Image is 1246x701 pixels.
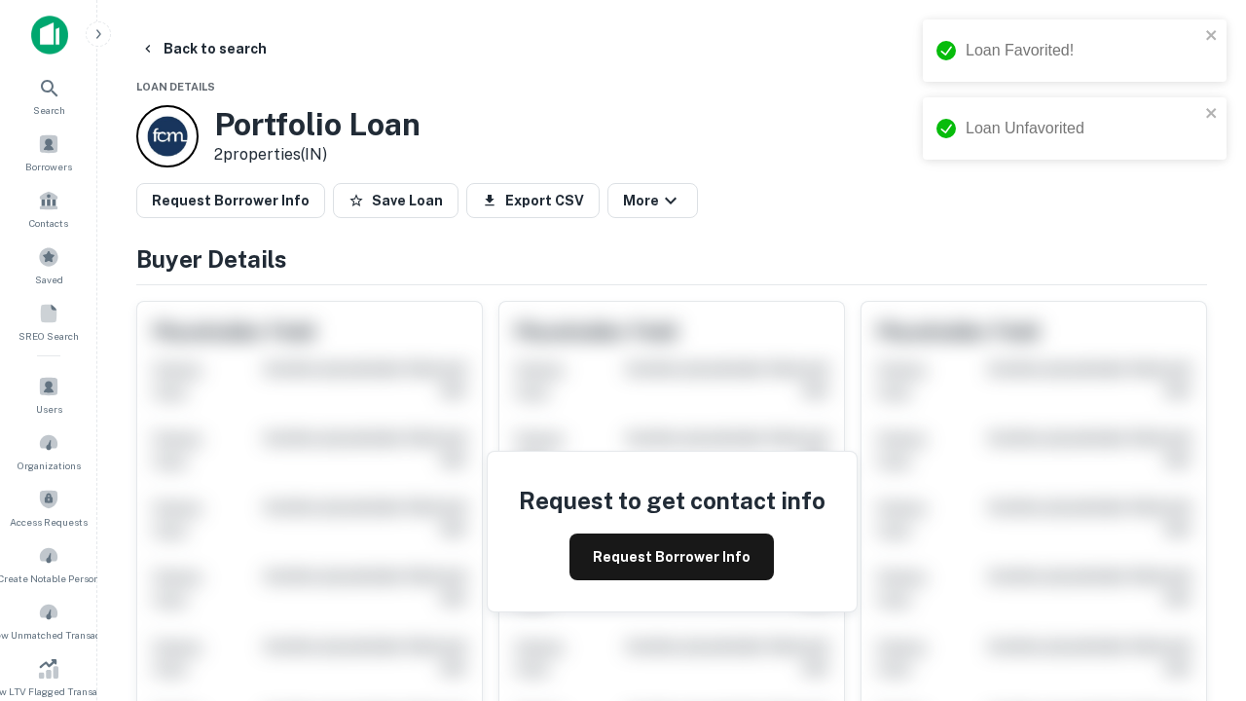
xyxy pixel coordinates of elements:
span: Organizations [18,458,81,473]
a: Create Notable Person [6,537,92,590]
a: Access Requests [6,481,92,534]
button: close [1205,105,1219,124]
h3: Portfolio Loan [214,106,421,143]
a: Saved [6,239,92,291]
a: Borrowers [6,126,92,178]
p: 2 properties (IN) [214,143,421,166]
span: Contacts [29,215,68,231]
img: capitalize-icon.png [31,16,68,55]
div: Loan Unfavorited [966,117,1199,140]
span: Users [36,401,62,417]
a: Review Unmatched Transactions [6,594,92,646]
a: Users [6,368,92,421]
span: Borrowers [25,159,72,174]
h4: Request to get contact info [519,483,825,518]
span: SREO Search [18,328,79,344]
a: Contacts [6,182,92,235]
button: Request Borrower Info [136,183,325,218]
span: Access Requests [10,514,88,530]
h4: Buyer Details [136,241,1207,277]
a: SREO Search [6,295,92,348]
a: Organizations [6,424,92,477]
button: Back to search [132,31,275,66]
iframe: Chat Widget [1149,483,1246,576]
span: Search [33,102,65,118]
span: Saved [35,272,63,287]
button: Save Loan [333,183,458,218]
button: Export CSV [466,183,600,218]
button: Request Borrower Info [569,534,774,580]
button: close [1205,27,1219,46]
div: Loan Favorited! [966,39,1199,62]
a: Search [6,69,92,122]
button: More [607,183,698,218]
span: Loan Details [136,81,215,92]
